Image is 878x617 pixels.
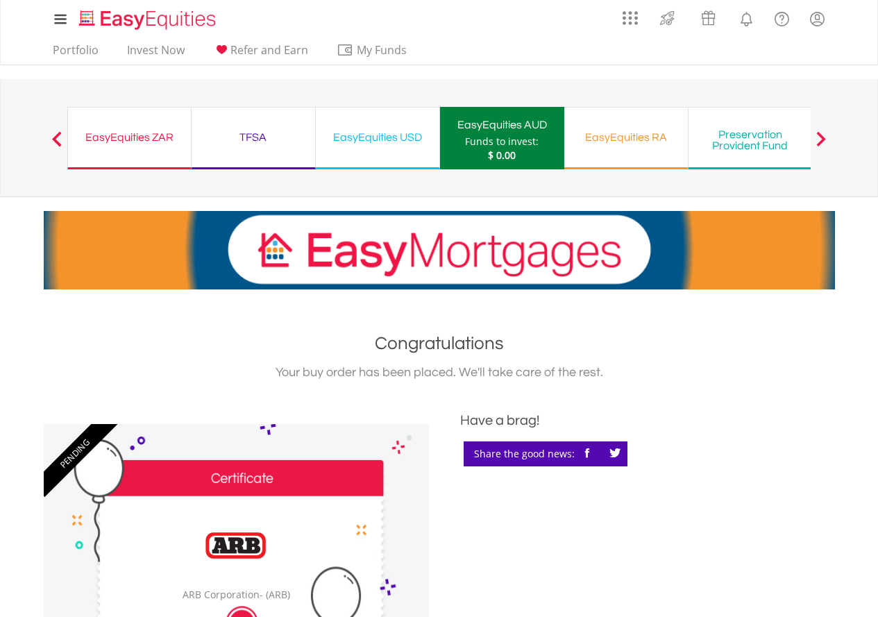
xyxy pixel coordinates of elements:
img: EasyEquities_Logo.png [76,8,221,31]
span: Refer and Earn [230,42,308,58]
div: Your buy order has been placed. We'll take care of the rest. [44,363,835,382]
div: Share the good news: [464,441,627,466]
div: ARB Corporation [169,588,303,602]
div: Funds to invest: [465,135,539,149]
a: Home page [74,3,221,31]
img: EasyMortage Promotion Banner [44,211,835,289]
img: thrive-v2.svg [656,7,679,29]
h1: Congratulations [44,331,835,356]
button: Next [807,138,835,152]
a: AppsGrid [614,3,647,26]
div: TFSA [200,128,307,147]
span: My Funds [337,41,428,59]
a: Portfolio [47,43,104,65]
a: Invest Now [121,43,190,65]
a: My Profile [800,3,835,34]
img: vouchers-v2.svg [697,7,720,29]
span: $ 0.00 [488,149,516,162]
div: EasyEquities ZAR [76,128,183,147]
img: EQU.AU.ARB.png [185,510,287,581]
div: Preservation Provident Fund [697,129,804,151]
a: Notifications [729,3,764,31]
button: Previous [43,138,71,152]
a: FAQ's and Support [764,3,800,31]
img: grid-menu-icon.svg [623,10,638,26]
a: Refer and Earn [208,43,314,65]
a: Vouchers [688,3,729,29]
div: Have a brag! [460,410,835,431]
div: EasyEquities AUD [448,115,556,135]
div: EasyEquities USD [324,128,431,147]
span: - (ARB) [260,588,290,601]
div: EasyEquities RA [573,128,679,147]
